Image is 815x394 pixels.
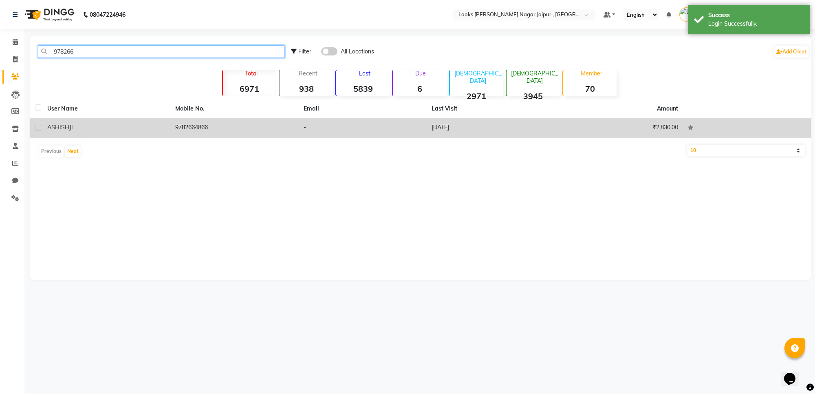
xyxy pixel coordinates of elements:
strong: 6 [393,84,446,94]
p: Member [566,70,617,77]
div: Success [708,11,804,20]
th: User Name [42,100,170,118]
div: Login Successfully. [708,20,804,28]
p: Total [226,70,276,77]
span: ASHISH [47,124,69,131]
strong: 3945 [507,91,560,101]
p: Due [394,70,446,77]
td: ₹2,830.00 [555,118,683,138]
strong: 5839 [336,84,390,94]
strong: 70 [563,84,617,94]
strong: 2971 [450,91,503,101]
p: [DEMOGRAPHIC_DATA] [453,70,503,84]
p: Recent [283,70,333,77]
th: Last Visit [427,100,555,118]
input: Search by Name/Mobile/Email/Code [38,45,285,58]
p: [DEMOGRAPHIC_DATA] [510,70,560,84]
span: Filter [298,48,311,55]
td: [DATE] [427,118,555,138]
button: Next [65,146,81,157]
span: All Locations [341,47,374,56]
th: Mobile No. [170,100,298,118]
th: Email [299,100,427,118]
img: Looks Jaipur Malviya Nagar [679,7,694,22]
span: JI [69,124,73,131]
a: Add Client [774,46,808,58]
td: - [299,118,427,138]
strong: 6971 [223,84,276,94]
iframe: chat widget [781,361,807,386]
b: 08047224946 [90,3,126,26]
th: Amount [652,100,683,118]
img: logo [21,3,77,26]
strong: 938 [280,84,333,94]
td: 9782664866 [170,118,298,138]
p: Lost [339,70,390,77]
